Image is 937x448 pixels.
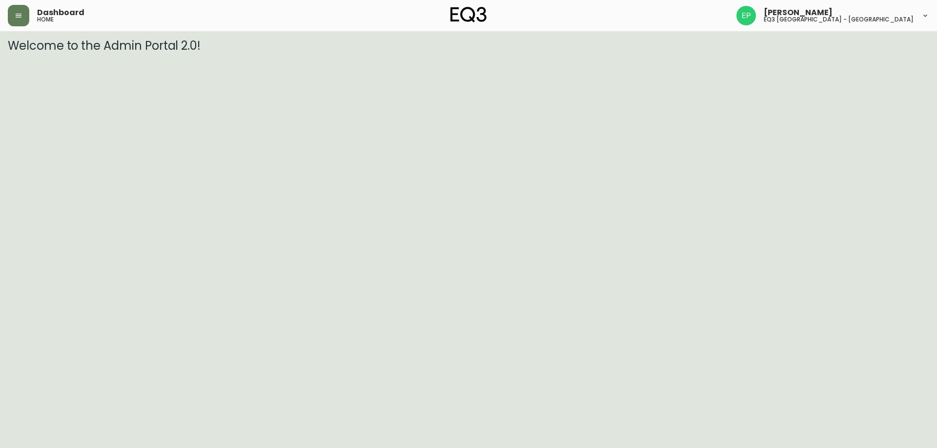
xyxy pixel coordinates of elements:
img: edb0eb29d4ff191ed42d19acdf48d771 [736,6,756,25]
span: [PERSON_NAME] [764,9,833,17]
h3: Welcome to the Admin Portal 2.0! [8,39,929,53]
h5: eq3 [GEOGRAPHIC_DATA] - [GEOGRAPHIC_DATA] [764,17,914,22]
span: Dashboard [37,9,84,17]
img: logo [450,7,487,22]
h5: home [37,17,54,22]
